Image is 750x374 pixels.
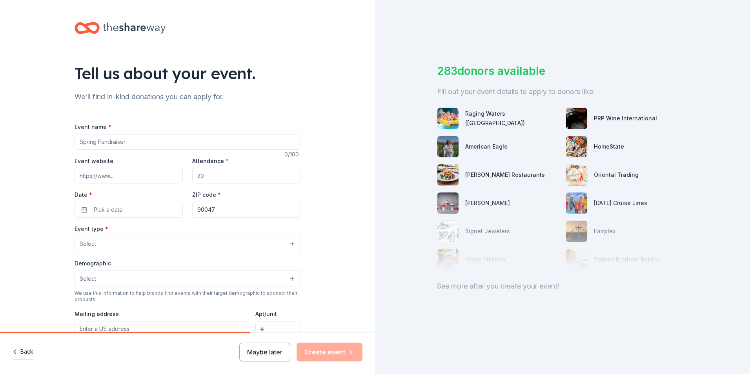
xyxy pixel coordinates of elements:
button: Maybe later [239,343,290,361]
div: PRP Wine International [594,114,657,123]
input: https://www... [75,168,183,183]
div: 283 donors available [437,63,688,79]
label: Event type [75,225,108,233]
img: photo for PRP Wine International [566,108,587,129]
input: # [255,321,300,337]
button: Back [13,344,33,360]
div: We use this information to help brands find events with their target demographic to sponsor their... [75,290,300,303]
button: Select [75,271,300,287]
div: We'll find in-kind donations you can apply for. [75,91,300,103]
img: photo for Raging Waters (Los Angeles) [437,108,459,129]
div: Raging Waters ([GEOGRAPHIC_DATA]) [465,109,559,128]
label: Date [75,191,183,199]
div: 0 /100 [284,150,300,159]
label: Demographic [75,260,111,267]
span: Pick a date [94,205,123,214]
label: Event website [75,157,113,165]
img: photo for Oriental Trading [566,164,587,185]
div: See more after you create your event! [437,280,688,292]
div: HomeState [594,142,624,151]
button: Select [75,236,300,252]
div: Oriental Trading [594,170,639,180]
div: [PERSON_NAME] Restaurants [465,170,545,180]
div: Fill out your event details to apply to donors like: [437,85,688,98]
span: Select [80,239,96,249]
span: Select [80,274,96,283]
button: Pick a date [75,202,183,218]
img: photo for Cameron Mitchell Restaurants [437,164,459,185]
label: ZIP code [192,191,221,199]
div: Tell us about your event. [75,62,300,84]
label: Event name [75,123,111,131]
label: Apt/unit [255,310,277,318]
img: photo for American Eagle [437,136,459,157]
input: Spring Fundraiser [75,134,300,150]
input: 20 [192,168,300,183]
label: Attendance [192,157,229,165]
input: Enter a US address [75,321,249,337]
div: American Eagle [465,142,508,151]
label: Mailing address [75,310,119,318]
input: 12345 (U.S. only) [192,202,300,218]
img: photo for HomeState [566,136,587,157]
